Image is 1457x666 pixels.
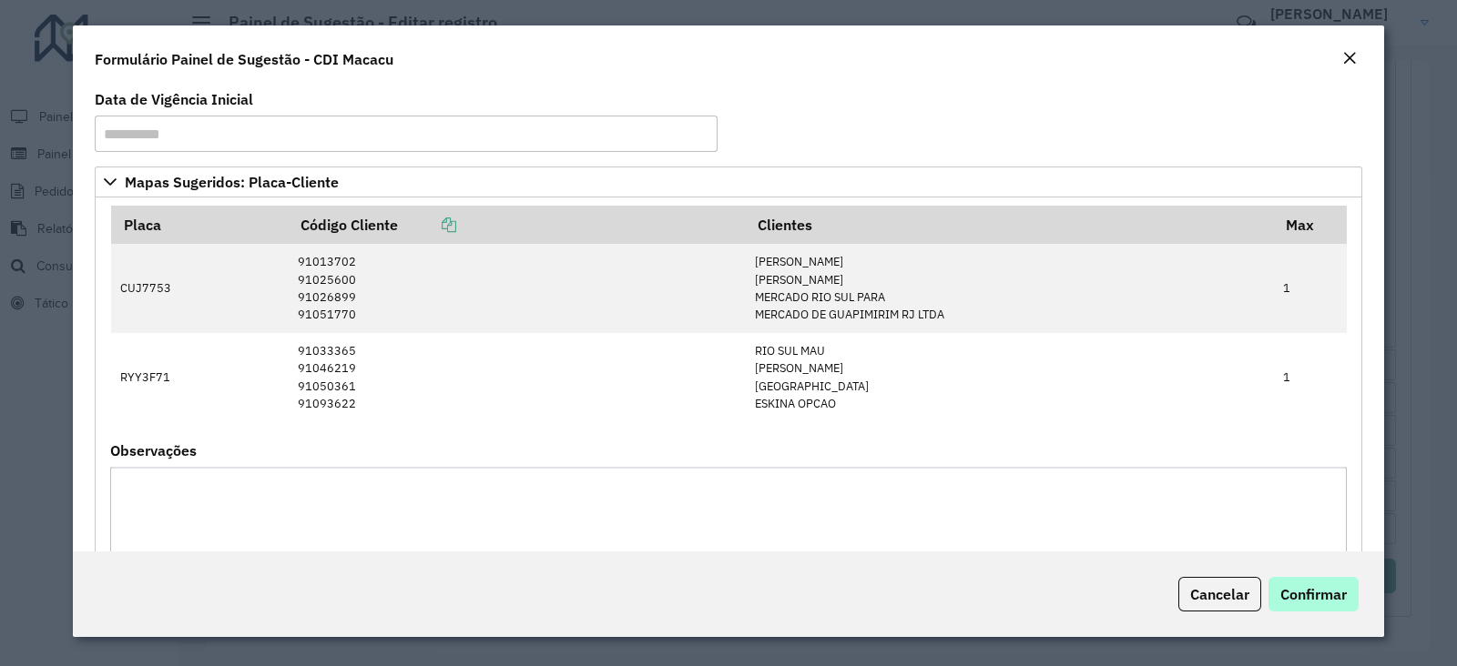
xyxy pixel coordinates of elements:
[110,439,197,461] label: Observações
[1274,244,1347,332] td: 1
[95,166,1362,197] a: Mapas Sugeridos: Placa-Cliente
[95,48,393,70] h4: Formulário Painel de Sugestão - CDI Macacu
[1274,333,1347,422] td: 1
[1190,585,1249,603] span: Cancelar
[1342,51,1357,66] em: Fechar
[1178,577,1261,611] button: Cancelar
[746,244,1274,332] td: [PERSON_NAME] [PERSON_NAME] MERCADO RIO SUL PARA MERCADO DE GUAPIMIRIM RJ LTDA
[1337,47,1362,71] button: Close
[1280,585,1347,603] span: Confirmar
[95,197,1362,644] div: Mapas Sugeridos: Placa-Cliente
[111,206,289,244] th: Placa
[111,333,289,422] td: RYY3F71
[288,244,745,332] td: 91013702 91025600 91026899 91051770
[746,333,1274,422] td: RIO SUL MAU [PERSON_NAME] [GEOGRAPHIC_DATA] ESKINA OPCAO
[125,175,339,189] span: Mapas Sugeridos: Placa-Cliente
[746,206,1274,244] th: Clientes
[95,88,253,110] label: Data de Vigência Inicial
[111,244,289,332] td: CUJ7753
[1274,206,1347,244] th: Max
[398,216,456,234] a: Copiar
[288,206,745,244] th: Código Cliente
[288,333,745,422] td: 91033365 91046219 91050361 91093622
[1269,577,1359,611] button: Confirmar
